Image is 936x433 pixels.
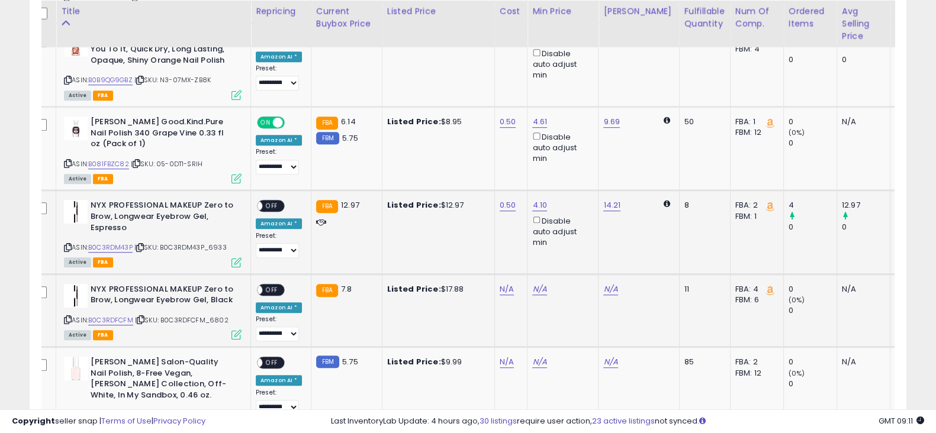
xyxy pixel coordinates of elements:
[341,283,352,295] span: 7.8
[789,305,837,316] div: 0
[316,132,339,144] small: FBM
[789,54,837,65] div: 0
[842,200,890,211] div: 12.97
[256,5,306,18] div: Repricing
[603,283,617,295] a: N/A
[12,415,55,426] strong: Copyright
[256,302,302,313] div: Amazon AI *
[789,284,837,295] div: 0
[684,200,721,211] div: 8
[387,199,441,211] b: Listed Price:
[603,116,620,128] a: 9.69
[532,116,547,128] a: 4.61
[316,356,339,368] small: FBM
[88,159,129,169] a: B081FBZC82
[735,295,774,305] div: FBM: 6
[256,64,302,91] div: Preset:
[387,200,485,211] div: $12.97
[684,117,721,127] div: 50
[341,116,356,127] span: 6.14
[789,128,805,137] small: (0%)
[842,54,890,65] div: 0
[532,356,546,368] a: N/A
[735,127,774,138] div: FBM: 12
[256,375,302,386] div: Amazon AI *
[316,200,338,213] small: FBA
[101,415,152,426] a: Terms of Use
[64,357,88,380] img: 21yNMFF7KOL._SL40_.jpg
[283,118,302,128] span: OFF
[387,283,441,295] b: Listed Price:
[135,315,229,325] span: | SKU: B0C3RDFCFM_6802
[93,174,113,184] span: FBA
[64,257,91,267] span: All listings currently available for purchase on Amazon
[735,200,774,211] div: FBA: 2
[64,174,91,184] span: All listings currently available for purchase on Amazon
[789,138,837,148] div: 0
[842,284,881,295] div: N/A
[91,284,234,309] b: NYX PROFESSIONAL MAKEUP Zero to Brow, Longwear Eyebrow Gel, Black
[789,117,837,127] div: 0
[93,330,113,340] span: FBA
[842,222,890,232] div: 0
[842,5,885,43] div: Avg Selling Price
[684,284,721,295] div: 11
[789,357,837,367] div: 0
[91,357,234,403] b: [PERSON_NAME] Salon-Quality Nail Polish, 8-Free Vegan, [PERSON_NAME] Collection, Off-White, In My...
[532,214,589,248] div: Disable auto adjust min
[256,148,302,174] div: Preset:
[64,91,91,101] span: All listings currently available for purchase on Amazon
[735,368,774,379] div: FBM: 12
[341,199,359,211] span: 12.97
[532,199,547,211] a: 4.10
[64,284,242,339] div: ASIN:
[342,356,358,367] span: 5.75
[262,201,281,211] span: OFF
[256,135,302,146] div: Amazon AI *
[500,283,514,295] a: N/A
[789,200,837,211] div: 4
[789,379,837,389] div: 0
[500,116,516,128] a: 0.50
[532,5,593,18] div: Min Price
[684,5,725,30] div: Fulfillable Quantity
[684,357,721,367] div: 85
[131,159,202,169] span: | SKU: 05-0DT1-SRIH
[532,47,589,80] div: Disable auto adjust min
[256,315,302,341] div: Preset:
[256,389,302,415] div: Preset:
[663,200,670,208] i: Calculated using Dynamic Max Price.
[842,117,881,127] div: N/A
[789,295,805,305] small: (0%)
[88,243,133,253] a: B0C3RDM43P
[387,5,490,18] div: Listed Price
[93,257,113,267] span: FBA
[134,75,211,85] span: | SKU: N3-07MX-ZB8K
[603,199,620,211] a: 14.21
[93,91,113,101] span: FBA
[153,415,205,426] a: Privacy Policy
[256,218,302,229] div: Amazon AI *
[316,117,338,130] small: FBA
[500,199,516,211] a: 0.50
[532,283,546,295] a: N/A
[258,118,273,128] span: ON
[88,75,133,85] a: B0B9QG9GBZ
[64,200,242,266] div: ASIN:
[88,315,133,325] a: B0C3RDFCFM
[134,243,227,252] span: | SKU: B0C3RDM43P_6933
[663,117,670,124] i: Calculated using Dynamic Max Price.
[842,357,881,367] div: N/A
[64,284,88,308] img: 21aaTCrDYBL._SL40_.jpg
[387,357,485,367] div: $9.99
[61,5,246,18] div: Title
[480,415,517,426] a: 30 listings
[64,33,242,99] div: ASIN:
[735,211,774,222] div: FBM: 1
[603,5,674,18] div: [PERSON_NAME]
[256,51,302,62] div: Amazon AI *
[735,5,779,30] div: Num of Comp.
[64,117,88,140] img: 31UjQ6rDSOL._SL40_.jpg
[91,117,234,153] b: [PERSON_NAME] Good.Kind.Pure Nail Polish 340 Grape Vine 0.33 fl oz (Pack of 1)
[316,284,338,297] small: FBA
